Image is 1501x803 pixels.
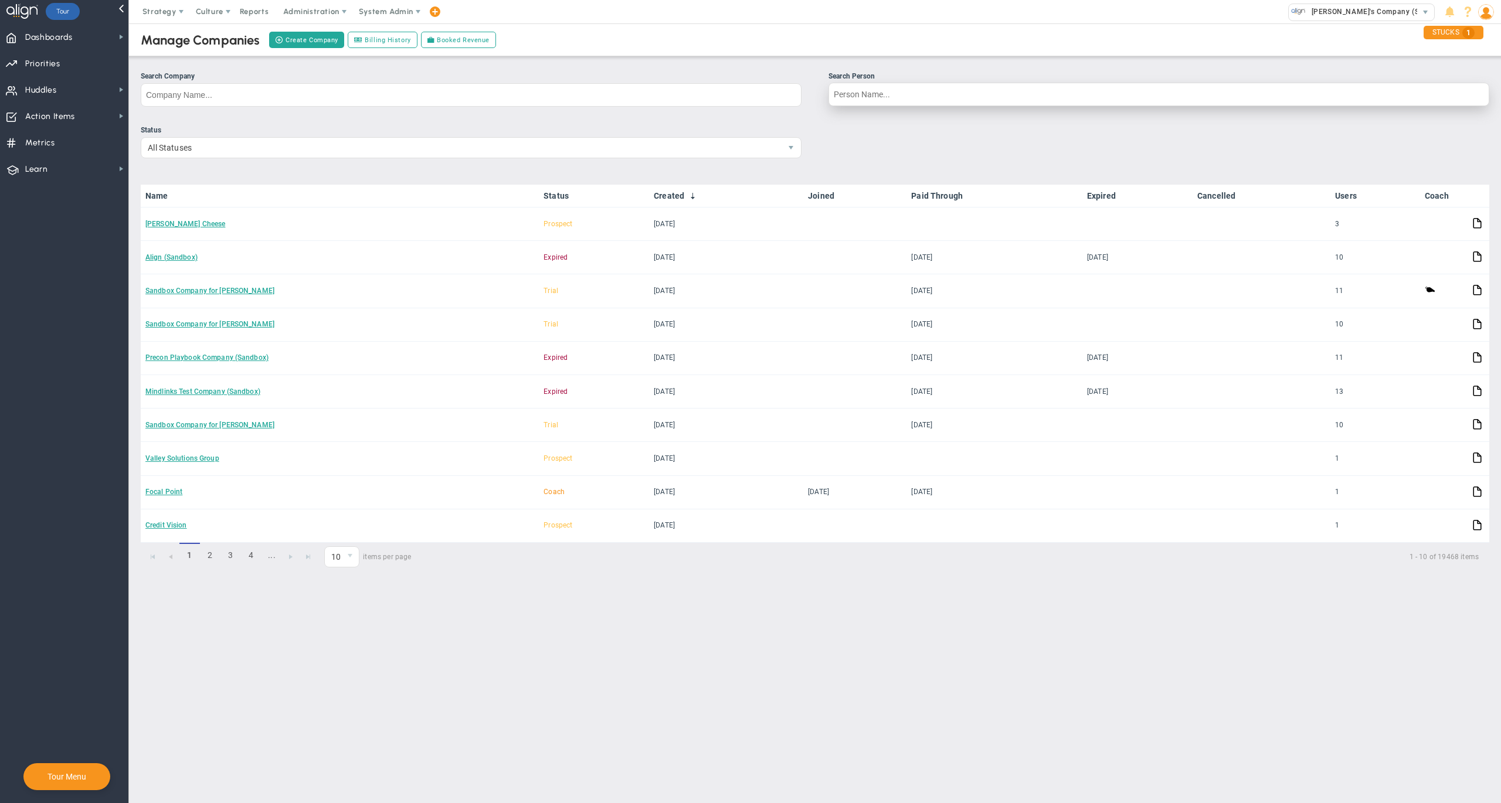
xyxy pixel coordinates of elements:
[1330,442,1420,475] td: 1
[1335,191,1415,200] a: Users
[359,7,413,16] span: System Admin
[421,32,496,48] a: Booked Revenue
[1082,375,1193,409] td: [DATE]
[25,131,55,155] span: Metrics
[1082,241,1193,274] td: [DATE]
[282,548,300,566] a: Go to the next page
[269,32,344,48] button: Create Company
[649,509,803,543] td: [DATE]
[1330,308,1420,342] td: 10
[145,287,274,295] a: Sandbox Company for [PERSON_NAME]
[145,421,274,429] a: Sandbox Company for [PERSON_NAME]
[25,157,47,182] span: Learn
[1087,191,1188,200] a: Expired
[283,7,339,16] span: Administration
[324,546,412,567] span: items per page
[649,375,803,409] td: [DATE]
[649,409,803,442] td: [DATE]
[906,409,1082,442] td: [DATE]
[1330,207,1420,241] td: 3
[220,543,241,568] a: 3
[25,25,73,50] span: Dashboards
[906,241,1082,274] td: [DATE]
[544,287,558,295] span: Trial
[141,83,802,107] input: Search Company
[1291,4,1306,19] img: 33318.Company.photo
[262,543,282,568] a: ...
[348,32,417,48] a: Billing History
[141,138,781,158] span: All Statuses
[1330,274,1420,308] td: 11
[145,387,260,396] a: Mindlinks Test Company (Sandbox)
[544,220,572,228] span: Prospect
[179,543,200,568] span: 1
[1425,191,1462,200] a: Coach
[781,138,801,158] span: select
[544,421,558,429] span: Trial
[654,191,799,200] a: Created
[25,104,75,129] span: Action Items
[544,387,568,396] span: Expired
[25,52,60,76] span: Priorities
[1330,409,1420,442] td: 10
[145,191,534,200] a: Name
[649,442,803,475] td: [DATE]
[25,78,57,103] span: Huddles
[544,320,558,328] span: Trial
[649,241,803,274] td: [DATE]
[44,771,90,782] button: Tour Menu
[544,191,644,200] a: Status
[544,253,568,261] span: Expired
[1330,342,1420,375] td: 11
[911,191,1077,200] a: Paid Through
[544,488,565,496] span: Coach
[1330,509,1420,543] td: 1
[649,342,803,375] td: [DATE]
[906,308,1082,342] td: [DATE]
[145,454,219,462] a: Valley Solutions Group
[649,476,803,509] td: [DATE]
[145,253,198,261] a: Align (Sandbox)
[1478,4,1494,20] img: 48978.Person.photo
[1417,4,1434,21] span: select
[649,274,803,308] td: [DATE]
[426,550,1479,564] span: 1 - 10 of 19468 items
[544,454,572,462] span: Prospect
[906,476,1082,509] td: [DATE]
[325,547,342,567] span: 10
[1330,476,1420,509] td: 1
[342,547,359,567] span: select
[145,220,225,228] a: [PERSON_NAME] Cheese
[241,543,262,568] a: 4
[906,274,1082,308] td: [DATE]
[145,488,182,496] a: Focal Point
[1082,342,1193,375] td: [DATE]
[1424,26,1483,39] div: STUCKS
[649,308,803,342] td: [DATE]
[649,207,803,241] td: [DATE]
[828,83,1489,106] input: Search Person
[142,7,176,16] span: Strategy
[544,521,572,529] span: Prospect
[141,71,802,82] div: Search Company
[808,191,902,200] a: Joined
[200,543,220,568] a: 2
[1197,191,1326,200] a: Cancelled
[141,125,802,136] div: Status
[803,476,906,509] td: [DATE]
[1330,375,1420,409] td: 13
[1306,4,1448,19] span: [PERSON_NAME]'s Company (Sandbox)
[828,71,1489,82] div: Search Person
[300,548,317,566] a: Go to the last page
[544,353,568,362] span: Expired
[145,320,274,328] a: Sandbox Company for [PERSON_NAME]
[145,353,269,362] a: Precon Playbook Company (Sandbox)
[906,342,1082,375] td: [DATE]
[906,375,1082,409] td: [DATE]
[1462,27,1475,39] span: 1
[145,521,187,529] a: Credit Vision
[1330,241,1420,274] td: 10
[141,32,260,48] div: Manage Companies
[196,7,223,16] span: Culture
[324,546,359,567] span: 0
